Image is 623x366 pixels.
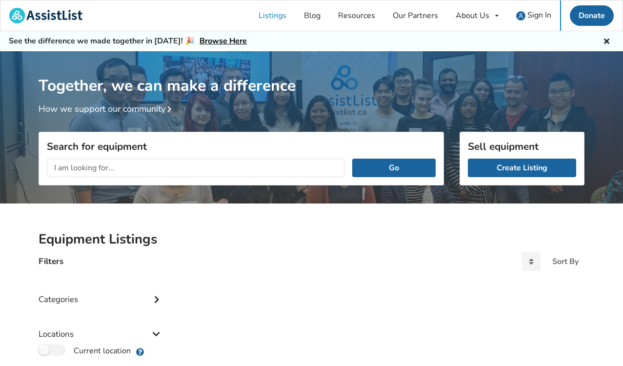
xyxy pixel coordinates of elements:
[384,0,447,31] a: Our Partners
[39,231,584,248] h2: Equipment Listings
[9,36,247,46] h5: See the difference we made together in [DATE]! 🎉
[47,140,436,153] h3: Search for equipment
[9,8,82,23] img: assistlist-logo
[507,0,560,31] a: user icon Sign In
[516,11,525,20] img: user icon
[570,5,614,26] a: Donate
[39,51,584,96] h1: Together, we can make a difference
[200,36,247,46] a: Browse Here
[39,103,175,115] a: How we support our community
[456,12,489,20] div: About Us
[39,309,163,344] div: Locations
[39,256,63,267] h4: Filters
[39,344,131,357] label: Current location
[468,159,576,177] a: Create Listing
[352,159,436,177] button: Go
[39,275,163,309] div: Categories
[250,0,295,31] a: Listings
[527,10,551,20] span: Sign In
[552,258,579,265] div: Sort By
[468,140,576,153] h3: Sell equipment
[295,0,329,31] a: Blog
[329,0,384,31] a: Resources
[47,159,344,177] input: I am looking for...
